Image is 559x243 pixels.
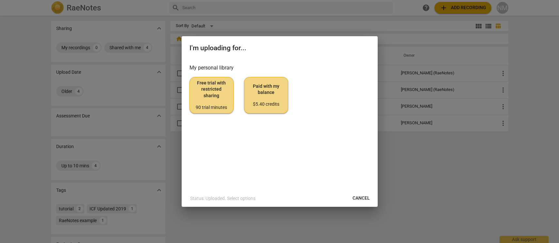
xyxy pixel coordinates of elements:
[250,101,283,108] div: $5.40 credits
[347,192,375,204] button: Cancel
[189,77,234,114] button: Free trial with restricted sharing90 trial minutes
[189,44,370,52] h2: I'm uploading for...
[195,104,228,111] div: 90 trial minutes
[190,195,255,202] p: Status: Uploaded. Select options
[244,77,288,114] button: Paid with my balance$5.40 credits
[353,195,370,202] span: Cancel
[189,64,370,72] h3: My personal library
[195,80,228,111] span: Free trial with restricted sharing
[250,83,283,108] span: Paid with my balance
